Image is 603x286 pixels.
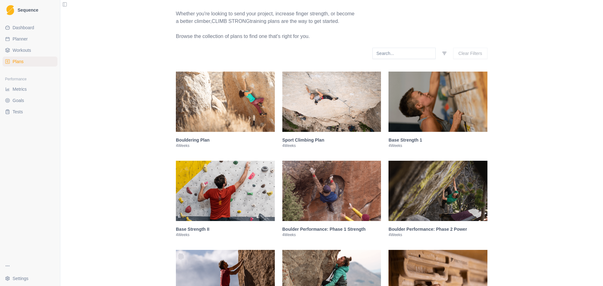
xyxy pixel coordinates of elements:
[176,226,275,232] h3: Base Strength II
[282,72,381,132] img: Sport Climbing Plan
[176,137,275,143] h3: Bouldering Plan
[13,97,24,104] span: Goals
[3,273,57,283] button: Settings
[176,161,275,221] img: Base Strength II
[13,109,23,115] span: Tests
[388,143,487,148] p: 4 Weeks
[176,10,357,25] p: Whether you're looking to send your project, increase finger strength, or become a better climber...
[176,232,275,237] p: 4 Weeks
[176,33,357,40] p: Browse the collection of plans to find one that's right for you.
[13,24,34,31] span: Dashboard
[3,95,57,105] a: Goals
[282,232,381,237] p: 4 Weeks
[176,143,275,148] p: 4 Weeks
[282,137,381,143] h3: Sport Climbing Plan
[3,57,57,67] a: Plans
[6,5,14,15] img: Logo
[13,58,24,65] span: Plans
[388,161,487,221] img: Boulder Performance: Phase 2 Power
[388,137,487,143] h3: Base Strength 1
[3,34,57,44] a: Planner
[13,36,28,42] span: Planner
[18,8,38,12] span: Sequence
[3,74,57,84] div: Performance
[3,107,57,117] a: Tests
[282,226,381,232] h3: Boulder Performance: Phase 1 Strength
[282,161,381,221] img: Boulder Performance: Phase 1 Strength
[3,84,57,94] a: Metrics
[372,48,436,59] input: Search...
[3,45,57,55] a: Workouts
[176,72,275,132] img: Bouldering Plan
[3,3,57,18] a: LogoSequence
[282,143,381,148] p: 4 Weeks
[388,226,487,232] h3: Boulder Performance: Phase 2 Power
[388,72,487,132] img: Base Strength 1
[388,232,487,237] p: 4 Weeks
[3,23,57,33] a: Dashboard
[13,47,31,53] span: Workouts
[13,86,27,92] span: Metrics
[212,19,250,24] span: Climb Strong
